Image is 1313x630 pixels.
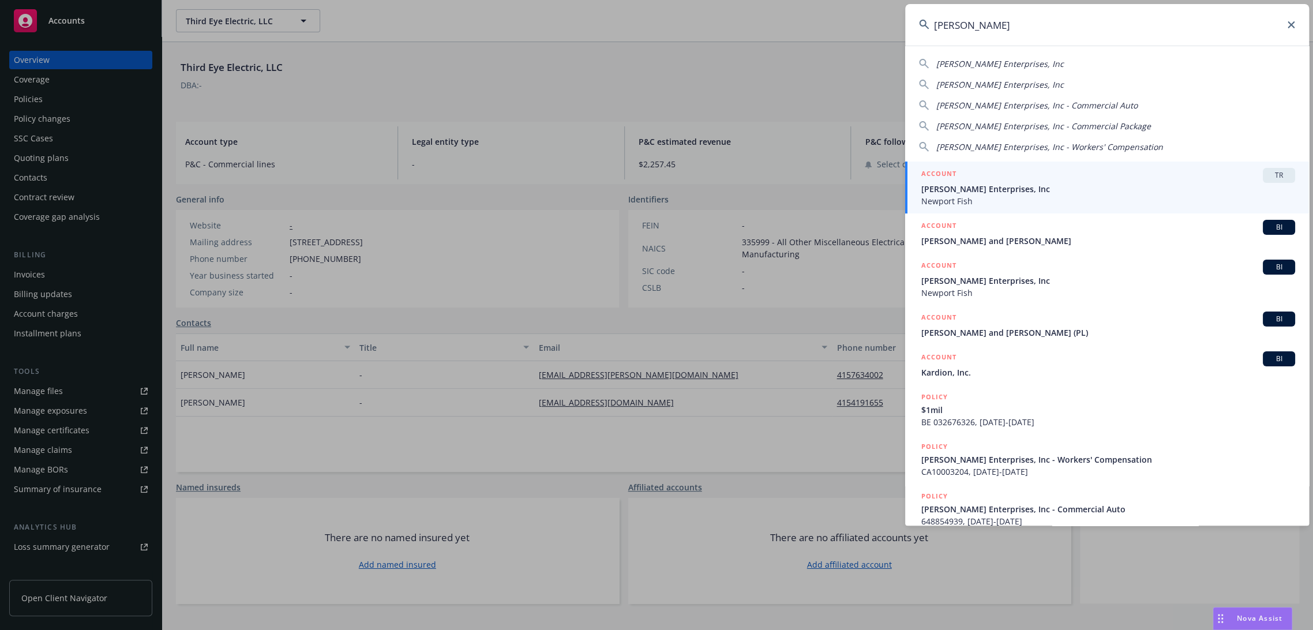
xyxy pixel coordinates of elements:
input: Search... [905,4,1309,46]
a: ACCOUNTTR[PERSON_NAME] Enterprises, IncNewport Fish [905,162,1309,213]
span: [PERSON_NAME] and [PERSON_NAME] (PL) [921,327,1295,339]
span: [PERSON_NAME] Enterprises, Inc - Commercial Auto [936,100,1138,111]
span: BI [1267,222,1291,232]
a: ACCOUNTBI[PERSON_NAME] and [PERSON_NAME] (PL) [905,305,1309,345]
span: BE 032676326, [DATE]-[DATE] [921,416,1295,428]
span: [PERSON_NAME] Enterprises, Inc [936,58,1064,69]
span: 648854939, [DATE]-[DATE] [921,515,1295,527]
a: POLICY[PERSON_NAME] Enterprises, Inc - Commercial Auto648854939, [DATE]-[DATE] [905,484,1309,534]
span: [PERSON_NAME] Enterprises, Inc - Workers' Compensation [936,141,1163,152]
span: Kardion, Inc. [921,366,1295,378]
span: [PERSON_NAME] Enterprises, Inc - Commercial Auto [921,503,1295,515]
span: Nova Assist [1237,613,1282,623]
span: [PERSON_NAME] Enterprises, Inc [921,275,1295,287]
span: CA10003204, [DATE]-[DATE] [921,466,1295,478]
span: $1mil [921,404,1295,416]
a: ACCOUNTBIKardion, Inc. [905,345,1309,385]
h5: ACCOUNT [921,220,956,234]
a: ACCOUNTBI[PERSON_NAME] and [PERSON_NAME] [905,213,1309,253]
span: TR [1267,170,1291,181]
span: [PERSON_NAME] Enterprises, Inc [921,183,1295,195]
div: Drag to move [1213,607,1228,629]
h5: ACCOUNT [921,168,956,182]
span: [PERSON_NAME] Enterprises, Inc - Workers' Compensation [921,453,1295,466]
h5: POLICY [921,441,948,452]
span: Newport Fish [921,287,1295,299]
h5: ACCOUNT [921,312,956,325]
a: POLICY[PERSON_NAME] Enterprises, Inc - Workers' CompensationCA10003204, [DATE]-[DATE] [905,434,1309,484]
a: POLICY$1milBE 032676326, [DATE]-[DATE] [905,385,1309,434]
span: [PERSON_NAME] and [PERSON_NAME] [921,235,1295,247]
span: BI [1267,314,1291,324]
span: BI [1267,262,1291,272]
span: Newport Fish [921,195,1295,207]
button: Nova Assist [1213,607,1292,630]
span: BI [1267,354,1291,364]
span: [PERSON_NAME] Enterprises, Inc [936,79,1064,90]
a: ACCOUNTBI[PERSON_NAME] Enterprises, IncNewport Fish [905,253,1309,305]
span: [PERSON_NAME] Enterprises, Inc - Commercial Package [936,121,1151,132]
h5: ACCOUNT [921,351,956,365]
h5: POLICY [921,490,948,502]
h5: ACCOUNT [921,260,956,273]
h5: POLICY [921,391,948,403]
